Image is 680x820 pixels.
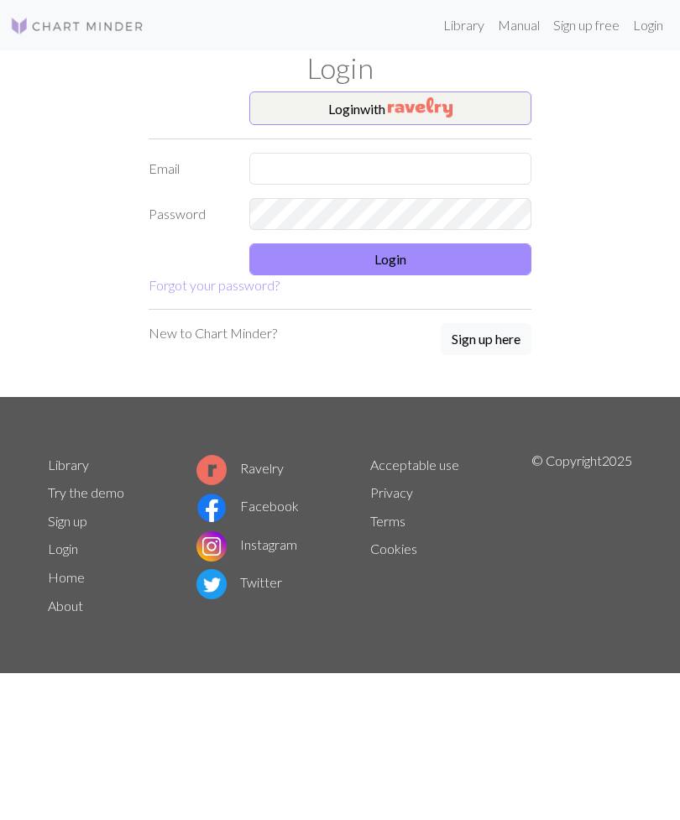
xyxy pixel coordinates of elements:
[48,598,83,614] a: About
[388,97,452,118] img: Ravelry
[437,8,491,42] a: Library
[48,541,78,556] a: Login
[441,323,531,357] a: Sign up here
[139,153,239,185] label: Email
[10,16,144,36] img: Logo
[196,536,297,552] a: Instagram
[370,541,417,556] a: Cookies
[48,513,87,529] a: Sign up
[196,460,284,476] a: Ravelry
[370,484,413,500] a: Privacy
[370,457,459,473] a: Acceptable use
[196,531,227,561] img: Instagram logo
[547,8,626,42] a: Sign up free
[196,569,227,599] img: Twitter logo
[626,8,670,42] a: Login
[196,574,282,590] a: Twitter
[196,455,227,485] img: Ravelry logo
[196,493,227,523] img: Facebook logo
[139,198,239,230] label: Password
[249,91,531,125] button: Loginwith
[531,451,632,620] p: © Copyright 2025
[48,484,124,500] a: Try the demo
[149,277,280,293] a: Forgot your password?
[38,50,642,85] h1: Login
[491,8,547,42] a: Manual
[196,498,299,514] a: Facebook
[48,457,89,473] a: Library
[441,323,531,355] button: Sign up here
[249,243,531,275] button: Login
[48,569,85,585] a: Home
[149,323,277,343] p: New to Chart Minder?
[370,513,405,529] a: Terms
